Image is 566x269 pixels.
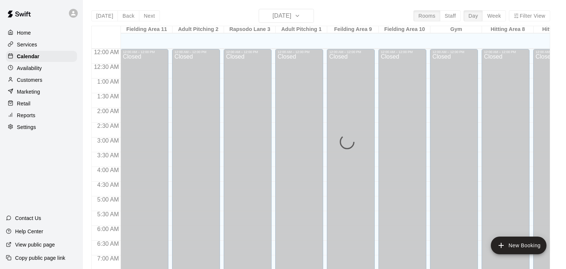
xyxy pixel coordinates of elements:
span: 1:30 AM [95,93,121,99]
div: Adult Pitching 2 [172,26,224,33]
span: 4:00 AM [95,167,121,173]
div: Fielding Area 10 [379,26,430,33]
p: Contact Us [15,214,41,222]
p: Home [17,29,31,36]
a: Retail [6,98,77,109]
div: 12:00 AM – 12:00 PM [484,50,527,54]
span: 3:30 AM [95,152,121,158]
p: Copy public page link [15,254,65,262]
a: Calendar [6,51,77,62]
div: Fielding Area 11 [121,26,172,33]
p: Services [17,41,37,48]
span: 6:30 AM [95,241,121,247]
p: Settings [17,123,36,131]
span: 7:00 AM [95,255,121,262]
p: Marketing [17,88,40,95]
a: Home [6,27,77,38]
span: 2:00 AM [95,108,121,114]
a: Availability [6,63,77,74]
div: 12:00 AM – 12:00 PM [381,50,424,54]
span: 5:00 AM [95,196,121,203]
div: Hitting Area 8 [482,26,534,33]
div: Rapsodo Lane 3 [224,26,276,33]
p: Reports [17,112,35,119]
a: Reports [6,110,77,121]
div: 12:00 AM – 12:00 PM [432,50,476,54]
div: Adult Pitching 1 [276,26,327,33]
span: 2:30 AM [95,123,121,129]
p: Availability [17,64,42,72]
div: 12:00 AM – 12:00 PM [174,50,218,54]
span: 6:00 AM [95,226,121,232]
p: Customers [17,76,42,84]
span: 12:00 AM [92,49,121,55]
button: add [491,237,546,254]
a: Marketing [6,86,77,97]
div: 12:00 AM – 12:00 PM [329,50,373,54]
span: 5:30 AM [95,211,121,217]
span: 12:30 AM [92,64,121,70]
a: Customers [6,74,77,85]
div: Feilding Area 9 [327,26,379,33]
p: Help Center [15,228,43,235]
span: 1:00 AM [95,78,121,85]
span: 4:30 AM [95,182,121,188]
p: View public page [15,241,55,248]
div: Gym [430,26,482,33]
span: 3:00 AM [95,137,121,144]
a: Services [6,39,77,50]
p: Calendar [17,53,39,60]
a: Settings [6,122,77,133]
p: Retail [17,100,31,107]
div: 12:00 AM – 12:00 PM [226,50,269,54]
div: 12:00 AM – 12:00 PM [123,50,166,54]
div: 12:00 AM – 12:00 PM [277,50,321,54]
